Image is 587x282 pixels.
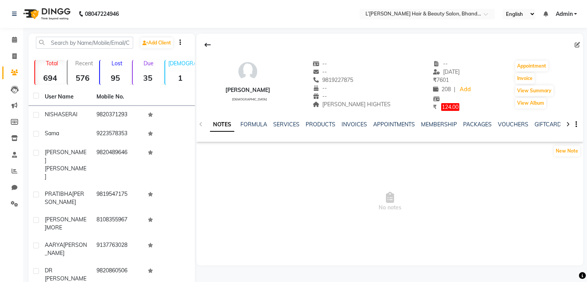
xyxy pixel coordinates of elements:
[555,10,572,18] span: Admin
[535,121,565,128] a: GIFTCARDS
[45,149,86,164] span: [PERSON_NAME]
[92,236,144,262] td: 9137763028
[92,106,144,125] td: 9820371293
[92,211,144,236] td: 8108355967
[458,84,472,95] a: Add
[421,121,457,128] a: MEMBERSHIP
[92,88,144,106] th: Mobile No.
[38,60,65,67] p: Total
[92,185,144,211] td: 9819547175
[433,104,436,110] span: ₹
[40,88,92,106] th: User Name
[210,118,234,132] a: NOTES
[313,68,327,75] span: --
[103,60,130,67] p: Lost
[433,86,451,93] span: 208
[92,144,144,185] td: 9820489646
[313,101,391,108] span: [PERSON_NAME] HIGHTES
[68,73,98,83] strong: 576
[342,121,367,128] a: INVOICES
[554,146,580,156] button: New Note
[454,85,455,93] span: |
[100,73,130,83] strong: 95
[200,37,216,52] div: Back to Client
[45,165,86,180] span: [PERSON_NAME]
[71,60,98,67] p: Recent
[35,73,65,83] strong: 694
[373,121,415,128] a: APPOINTMENTS
[133,73,163,83] strong: 35
[441,103,459,111] span: 124.00
[45,216,86,231] span: [PERSON_NAME]
[196,163,583,241] span: No notes
[463,121,492,128] a: PACKAGES
[313,93,327,100] span: --
[515,98,546,109] button: View Album
[45,241,87,257] span: [PERSON_NAME]
[306,121,335,128] a: PRODUCTS
[46,224,62,231] span: MORE
[45,111,62,118] span: NISHA
[165,73,195,83] strong: 1
[515,61,548,71] button: Appointment
[85,3,119,25] b: 08047224946
[240,121,267,128] a: FORMULA
[273,121,299,128] a: SERVICES
[134,60,163,67] p: Due
[433,76,449,83] span: 7601
[498,121,528,128] a: VOUCHERS
[140,37,173,48] a: Add Client
[168,60,195,67] p: [DEMOGRAPHIC_DATA]
[236,60,259,83] img: avatar
[225,86,270,94] div: [PERSON_NAME]
[515,85,553,96] button: View Summary
[313,60,327,67] span: --
[515,73,535,84] button: Invoice
[45,241,63,248] span: AARYA
[20,3,73,25] img: logo
[313,85,327,92] span: --
[433,68,460,75] span: [DATE]
[433,76,436,83] span: ₹
[232,97,267,101] span: [DEMOGRAPHIC_DATA]
[36,37,133,49] input: Search by Name/Mobile/Email/Code
[313,76,354,83] span: 9819227875
[92,125,144,144] td: 9223578353
[45,190,72,197] span: PRATIBHA
[433,60,448,67] span: --
[62,111,78,118] span: SERAI
[45,130,59,137] span: Sama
